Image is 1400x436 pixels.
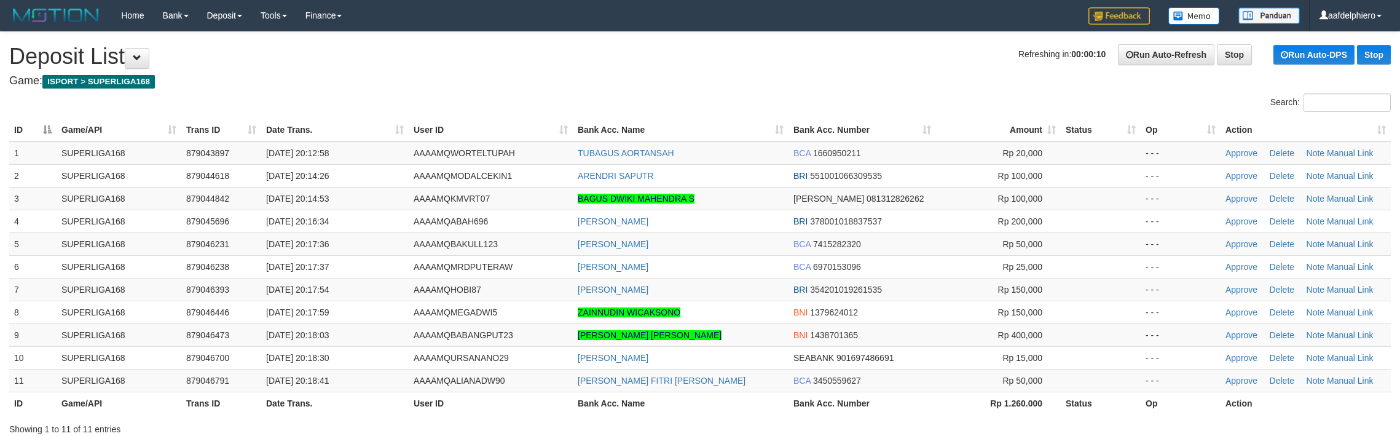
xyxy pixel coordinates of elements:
[793,330,808,340] span: BNI
[42,75,155,89] span: ISPORT > SUPERLIGA168
[414,307,497,317] span: AAAAMQMEGADWI5
[9,278,57,301] td: 7
[9,323,57,346] td: 9
[181,119,261,141] th: Trans ID: activate to sort column ascending
[9,119,57,141] th: ID: activate to sort column descending
[57,278,181,301] td: SUPERLIGA168
[573,392,788,414] th: Bank Acc. Name
[813,239,861,249] span: Copy 7415282320 to clipboard
[9,369,57,392] td: 11
[1327,216,1374,226] a: Manual Link
[1307,216,1325,226] a: Note
[414,376,505,386] span: AAAAMQALIANADW90
[1002,376,1042,386] span: Rp 50,000
[1270,148,1294,158] a: Delete
[186,353,229,363] span: 879046700
[578,171,654,181] a: ARENDRI SAPUTR
[1307,148,1325,158] a: Note
[573,119,788,141] th: Bank Acc. Name: activate to sort column ascending
[1270,239,1294,249] a: Delete
[1327,307,1374,317] a: Manual Link
[57,392,181,414] th: Game/API
[1327,148,1374,158] a: Manual Link
[1307,307,1325,317] a: Note
[57,323,181,346] td: SUPERLIGA168
[1327,239,1374,249] a: Manual Link
[1270,216,1294,226] a: Delete
[414,353,509,363] span: AAAAMQURSANANO29
[813,376,861,386] span: Copy 3450559627 to clipboard
[1071,49,1106,59] strong: 00:00:10
[1327,171,1374,181] a: Manual Link
[414,171,512,181] span: AAAAMQMODALCEKIN1
[414,239,498,249] span: AAAAMQBAKULL123
[266,239,329,249] span: [DATE] 20:17:36
[1141,210,1221,232] td: - - -
[1225,330,1257,340] a: Approve
[1141,278,1221,301] td: - - -
[578,194,694,204] a: BAGUS DWIKI MAHENDRA S
[810,330,858,340] span: Copy 1438701365 to clipboard
[266,353,329,363] span: [DATE] 20:18:30
[793,148,811,158] span: BCA
[186,239,229,249] span: 879046231
[1307,194,1325,204] a: Note
[1327,262,1374,272] a: Manual Link
[186,376,229,386] span: 879046791
[1307,171,1325,181] a: Note
[813,262,861,272] span: Copy 6970153096 to clipboard
[793,194,864,204] span: [PERSON_NAME]
[1217,44,1252,65] a: Stop
[57,232,181,255] td: SUPERLIGA168
[1238,7,1300,24] img: panduan.png
[9,75,1391,87] h4: Game:
[57,255,181,278] td: SUPERLIGA168
[266,194,329,204] span: [DATE] 20:14:53
[9,187,57,210] td: 3
[1225,285,1257,295] a: Approve
[1002,262,1042,272] span: Rp 25,000
[57,346,181,369] td: SUPERLIGA168
[1357,45,1391,65] a: Stop
[414,194,490,204] span: AAAAMQKMVRT07
[9,232,57,255] td: 5
[1270,194,1294,204] a: Delete
[793,216,808,226] span: BRI
[186,285,229,295] span: 879046393
[9,255,57,278] td: 6
[1141,369,1221,392] td: - - -
[578,148,674,158] a: TUBAGUS AORTANSAH
[266,285,329,295] span: [DATE] 20:17:54
[1088,7,1150,25] img: Feedback.jpg
[1141,119,1221,141] th: Op: activate to sort column ascending
[810,285,882,295] span: Copy 354201019261535 to clipboard
[266,376,329,386] span: [DATE] 20:18:41
[266,216,329,226] span: [DATE] 20:16:34
[578,330,722,340] a: [PERSON_NAME] [PERSON_NAME]
[57,141,181,165] td: SUPERLIGA168
[9,6,103,25] img: MOTION_logo.png
[266,262,329,272] span: [DATE] 20:17:37
[788,119,936,141] th: Bank Acc. Number: activate to sort column ascending
[1221,392,1391,414] th: Action
[578,285,648,295] a: [PERSON_NAME]
[186,307,229,317] span: 879046446
[409,392,573,414] th: User ID
[998,330,1042,340] span: Rp 400,000
[261,392,409,414] th: Date Trans.
[578,262,648,272] a: [PERSON_NAME]
[578,216,648,226] a: [PERSON_NAME]
[1225,307,1257,317] a: Approve
[1018,49,1106,59] span: Refreshing in:
[1225,353,1257,363] a: Approve
[266,307,329,317] span: [DATE] 20:17:59
[1225,239,1257,249] a: Approve
[414,216,488,226] span: AAAAMQABAH696
[1225,171,1257,181] a: Approve
[793,376,811,386] span: BCA
[1141,346,1221,369] td: - - -
[1141,301,1221,323] td: - - -
[186,148,229,158] span: 879043897
[936,392,1061,414] th: Rp 1.260.000
[1327,353,1374,363] a: Manual Link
